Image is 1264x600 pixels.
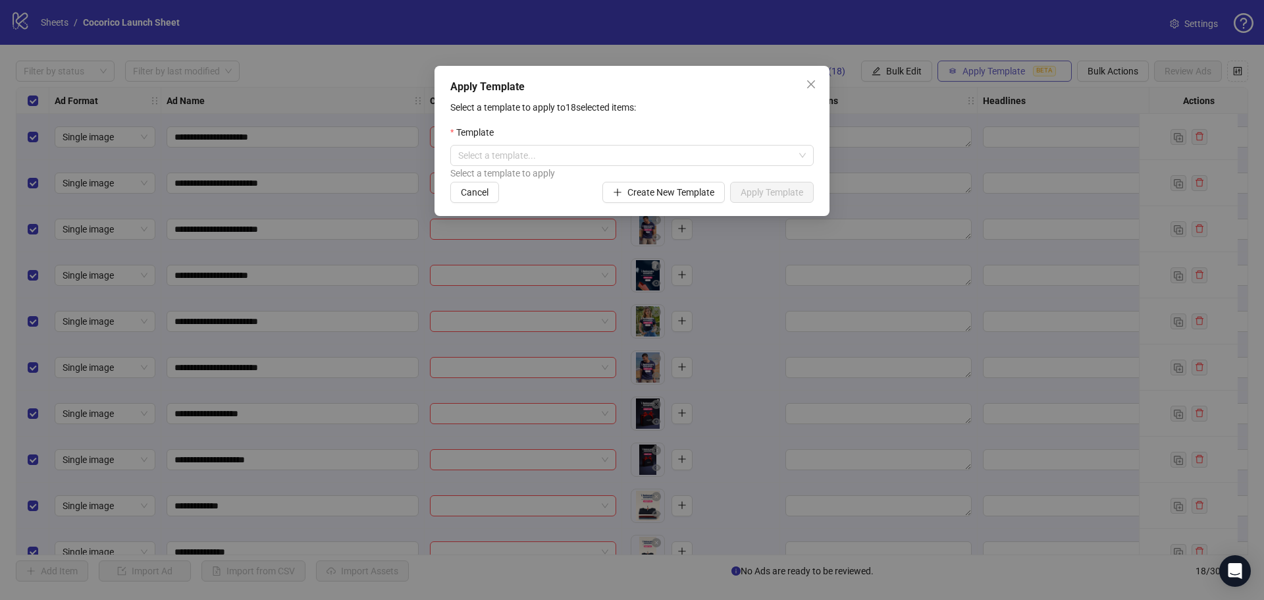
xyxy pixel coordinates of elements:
button: Close [801,74,822,95]
button: Create New Template [602,182,725,203]
span: close [806,79,816,90]
div: Apply Template [450,79,814,95]
div: Open Intercom Messenger [1219,555,1251,587]
span: plus [613,188,622,197]
label: Template [450,125,502,140]
p: Select a template to apply to 18 selected items: [450,100,814,115]
button: Cancel [450,182,499,203]
span: Cancel [461,187,488,198]
span: Create New Template [627,187,714,198]
div: Select a template to apply [450,166,814,180]
button: Apply Template [730,182,814,203]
